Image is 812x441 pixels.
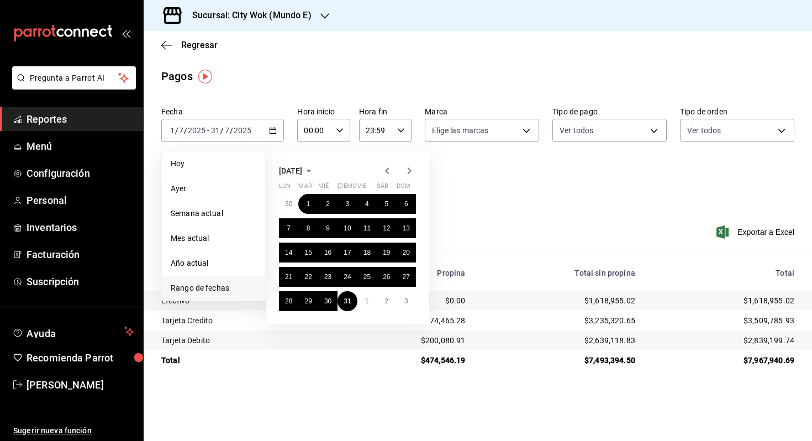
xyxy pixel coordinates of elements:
button: 2 de agosto de 2025 [377,291,396,311]
span: Menú [27,139,134,154]
img: Tooltip marker [198,70,212,83]
button: 8 de julio de 2025 [298,218,318,238]
button: 13 de julio de 2025 [397,218,416,238]
abbr: 29 de julio de 2025 [304,297,312,305]
abbr: 13 de julio de 2025 [403,224,410,232]
button: 4 de julio de 2025 [357,194,377,214]
span: Mes actual [171,233,256,244]
button: Regresar [161,40,218,50]
input: -- [224,126,230,135]
button: Exportar a Excel [719,225,794,239]
abbr: 22 de julio de 2025 [304,273,312,281]
div: Tarjeta Credito [161,315,330,326]
span: Configuración [27,166,134,181]
span: / [175,126,178,135]
span: Ayuda [27,325,120,338]
button: 24 de julio de 2025 [338,267,357,287]
button: 30 de julio de 2025 [318,291,338,311]
abbr: 17 de julio de 2025 [344,249,351,256]
div: $1,618,955.02 [653,295,794,306]
div: Pagos [161,68,193,85]
span: Suscripción [27,274,134,289]
abbr: 12 de julio de 2025 [383,224,390,232]
abbr: 4 de julio de 2025 [365,200,369,208]
label: Marca [425,108,539,116]
button: 1 de agosto de 2025 [357,291,377,311]
div: Total [161,355,330,366]
abbr: 10 de julio de 2025 [344,224,351,232]
label: Fecha [161,108,284,116]
div: $2,839,199.74 [653,335,794,346]
div: $200,080.91 [348,335,466,346]
abbr: jueves [338,182,403,194]
abbr: 6 de julio de 2025 [404,200,408,208]
button: 20 de julio de 2025 [397,243,416,262]
abbr: domingo [397,182,410,194]
abbr: martes [298,182,312,194]
div: $2,639,118.83 [483,335,635,346]
div: Total sin propina [483,269,635,277]
abbr: 25 de julio de 2025 [363,273,371,281]
div: Total [653,269,794,277]
abbr: sábado [377,182,388,194]
button: 5 de julio de 2025 [377,194,396,214]
button: 16 de julio de 2025 [318,243,338,262]
button: 30 de junio de 2025 [279,194,298,214]
button: 18 de julio de 2025 [357,243,377,262]
span: [DATE] [279,166,302,175]
span: Pregunta a Parrot AI [30,72,119,84]
abbr: 2 de julio de 2025 [326,200,330,208]
abbr: 20 de julio de 2025 [403,249,410,256]
button: 27 de julio de 2025 [397,267,416,287]
span: Recomienda Parrot [27,350,134,365]
span: Ver todos [687,125,721,136]
label: Tipo de pago [552,108,667,116]
abbr: 24 de julio de 2025 [344,273,351,281]
abbr: 16 de julio de 2025 [324,249,331,256]
button: 10 de julio de 2025 [338,218,357,238]
label: Hora inicio [297,108,350,116]
div: $3,235,320.65 [483,315,635,326]
abbr: 1 de julio de 2025 [307,200,310,208]
button: 23 de julio de 2025 [318,267,338,287]
span: Reportes [27,112,134,127]
abbr: 2 de agosto de 2025 [384,297,388,305]
button: 21 de julio de 2025 [279,267,298,287]
span: / [230,126,233,135]
abbr: 31 de julio de 2025 [344,297,351,305]
button: 22 de julio de 2025 [298,267,318,287]
abbr: 8 de julio de 2025 [307,224,310,232]
span: Personal [27,193,134,208]
abbr: 27 de julio de 2025 [403,273,410,281]
button: 15 de julio de 2025 [298,243,318,262]
span: [PERSON_NAME] [27,377,134,392]
span: Semana actual [171,208,256,219]
button: 31 de julio de 2025 [338,291,357,311]
abbr: 28 de julio de 2025 [285,297,292,305]
abbr: 21 de julio de 2025 [285,273,292,281]
div: $1,618,955.02 [483,295,635,306]
button: 14 de julio de 2025 [279,243,298,262]
abbr: lunes [279,182,291,194]
abbr: 7 de julio de 2025 [287,224,291,232]
div: $7,493,394.50 [483,355,635,366]
input: ---- [233,126,252,135]
input: -- [170,126,175,135]
div: $3,509,785.93 [653,315,794,326]
abbr: 14 de julio de 2025 [285,249,292,256]
button: 2 de julio de 2025 [318,194,338,214]
span: - [207,126,209,135]
button: Pregunta a Parrot AI [12,66,136,90]
div: Tarjeta Debito [161,335,330,346]
abbr: 19 de julio de 2025 [383,249,390,256]
abbr: 18 de julio de 2025 [363,249,371,256]
span: Sugerir nueva función [13,425,134,437]
span: Ayer [171,183,256,195]
div: $474,546.19 [348,355,466,366]
button: [DATE] [279,164,315,177]
abbr: 23 de julio de 2025 [324,273,331,281]
label: Tipo de orden [680,108,794,116]
button: 28 de julio de 2025 [279,291,298,311]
